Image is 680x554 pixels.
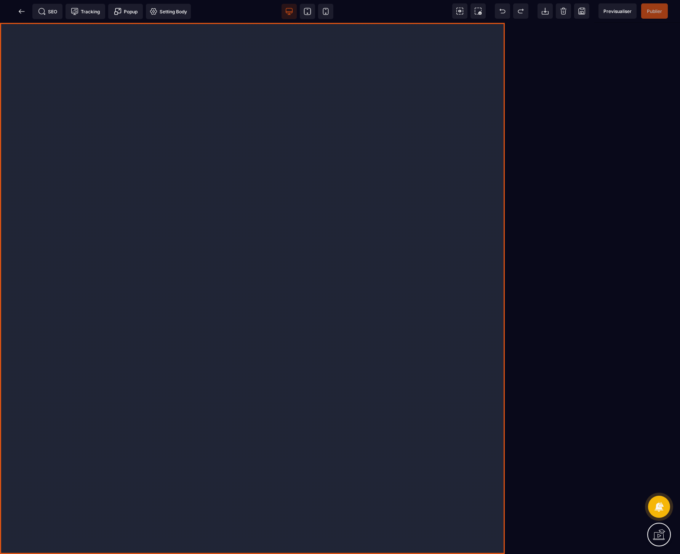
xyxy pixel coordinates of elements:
[598,3,637,19] span: Preview
[470,3,486,19] span: Screenshot
[71,8,100,15] span: Tracking
[452,3,467,19] span: View components
[150,8,187,15] span: Setting Body
[603,8,632,14] span: Previsualiser
[114,8,138,15] span: Popup
[38,8,57,15] span: SEO
[647,8,662,14] span: Publier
